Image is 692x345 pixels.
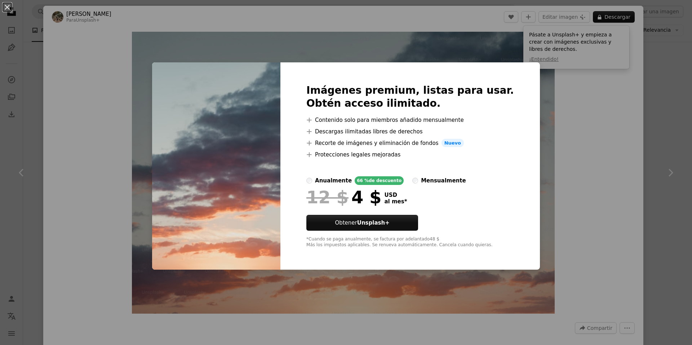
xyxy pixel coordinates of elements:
div: anualmente [315,176,352,185]
li: Descargas ilimitadas libres de derechos [306,127,514,136]
li: Recorte de imágenes y eliminación de fondos [306,139,514,147]
span: Nuevo [442,139,464,147]
h2: Imágenes premium, listas para usar. Obtén acceso ilimitado. [306,84,514,110]
div: 4 $ [306,188,381,207]
button: ObtenerUnsplash+ [306,215,418,231]
input: mensualmente [412,178,418,183]
input: anualmente66 %de descuento [306,178,312,183]
div: *Cuando se paga anualmente, se factura por adelantado 48 $ Más los impuestos aplicables. Se renue... [306,236,514,248]
img: premium_photo-1724440325799-206b8b6f2721 [152,62,280,270]
span: USD [384,192,407,198]
span: 12 $ [306,188,349,207]
li: Protecciones legales mejoradas [306,150,514,159]
div: mensualmente [421,176,466,185]
span: al mes * [384,198,407,205]
strong: Unsplash+ [357,220,390,226]
li: Contenido solo para miembros añadido mensualmente [306,116,514,124]
div: 66 % de descuento [355,176,404,185]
